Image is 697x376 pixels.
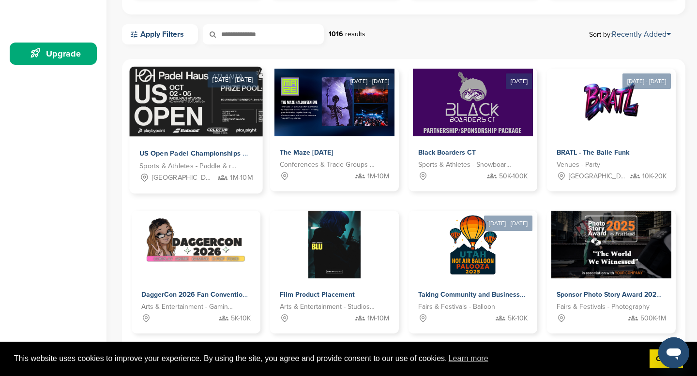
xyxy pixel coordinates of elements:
[280,159,375,170] span: Conferences & Trade Groups - Entertainment
[367,171,389,182] span: 1M-10M
[547,53,676,191] a: [DATE] - [DATE] Sponsorpitch & BRATL - The Baile Funk Venues - Party [GEOGRAPHIC_DATA], [GEOGRAPH...
[280,148,333,157] span: The Maze [DATE]
[413,69,533,136] img: Sponsorpitch &
[231,313,251,324] span: 5K-10K
[650,349,683,369] a: dismiss cookie message
[132,211,260,333] a: Sponsorpitch & DaggerCon 2026 Fan Convention in [GEOGRAPHIC_DATA], [GEOGRAPHIC_DATA] Arts & Enter...
[508,313,528,324] span: 5K-10K
[129,51,262,194] a: [DATE] - [DATE] Sponsorpitch & US Open Padel Championships at [GEOGRAPHIC_DATA] Sports & Athletes...
[658,337,689,368] iframe: Button to launch messaging window
[409,195,537,333] a: [DATE] - [DATE] Sponsorpitch & Taking Community and Business to [GEOGRAPHIC_DATA] with the [US_ST...
[418,302,495,312] span: Fairs & Festivals - Balloon
[499,171,528,182] span: 50K-100K
[280,290,355,299] span: Film Product Placement
[122,24,198,44] a: Apply Filters
[551,211,672,278] img: Sponsorpitch &
[612,29,671,39] a: Recently Added
[15,45,97,62] div: Upgrade
[418,148,476,157] span: Black Boarders CT
[329,30,343,38] strong: 1016
[10,43,97,65] a: Upgrade
[345,30,365,38] span: results
[141,302,236,312] span: Arts & Entertainment - Gaming Conventions
[280,302,375,312] span: Arts & Entertainment - Studios & Production Co's
[14,351,642,366] span: This website uses cookies to improve your experience. By using the site, you agree and provide co...
[484,216,532,231] div: [DATE] - [DATE]
[418,159,513,170] span: Sports & Athletes - Snowboarding
[642,171,667,182] span: 10K-20K
[622,73,671,89] div: [DATE] - [DATE]
[141,290,398,299] span: DaggerCon 2026 Fan Convention in [GEOGRAPHIC_DATA], [GEOGRAPHIC_DATA]
[270,53,399,191] a: [DATE] - [DATE] Sponsorpitch & The Maze [DATE] Conferences & Trade Groups - Entertainment 1M-10M
[367,313,389,324] span: 1M-10M
[557,159,600,170] span: Venues - Party
[129,67,392,137] img: Sponsorpitch &
[506,73,532,89] div: [DATE]
[557,302,650,312] span: Fairs & Festivals - Photography
[569,171,628,182] span: [GEOGRAPHIC_DATA], [GEOGRAPHIC_DATA]
[640,313,666,324] span: 500K-1M
[308,211,361,278] img: Sponsorpitch &
[208,72,258,87] div: [DATE] - [DATE]
[230,173,253,184] span: 1M-10M
[547,211,676,333] a: Sponsorpitch & Sponsor Photo Story Award 2025 - Empower the 6th Annual Global Storytelling Compet...
[139,149,323,158] span: US Open Padel Championships at [GEOGRAPHIC_DATA]
[577,69,645,136] img: Sponsorpitch &
[274,69,395,136] img: Sponsorpitch &
[152,173,213,184] span: [GEOGRAPHIC_DATA], [GEOGRAPHIC_DATA]
[145,211,247,278] img: Sponsorpitch &
[409,53,537,191] a: [DATE] Sponsorpitch & Black Boarders CT Sports & Athletes - Snowboarding 50K-100K
[447,351,490,366] a: learn more about cookies
[346,73,394,89] div: [DATE] - [DATE]
[139,161,238,172] span: Sports & Athletes - Paddle & racket sports
[589,30,671,38] span: Sort by:
[270,211,399,333] a: Sponsorpitch & Film Product Placement Arts & Entertainment - Studios & Production Co's 1M-10M
[557,148,629,157] span: BRATL - The Baile Funk
[439,211,507,278] img: Sponsorpitch &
